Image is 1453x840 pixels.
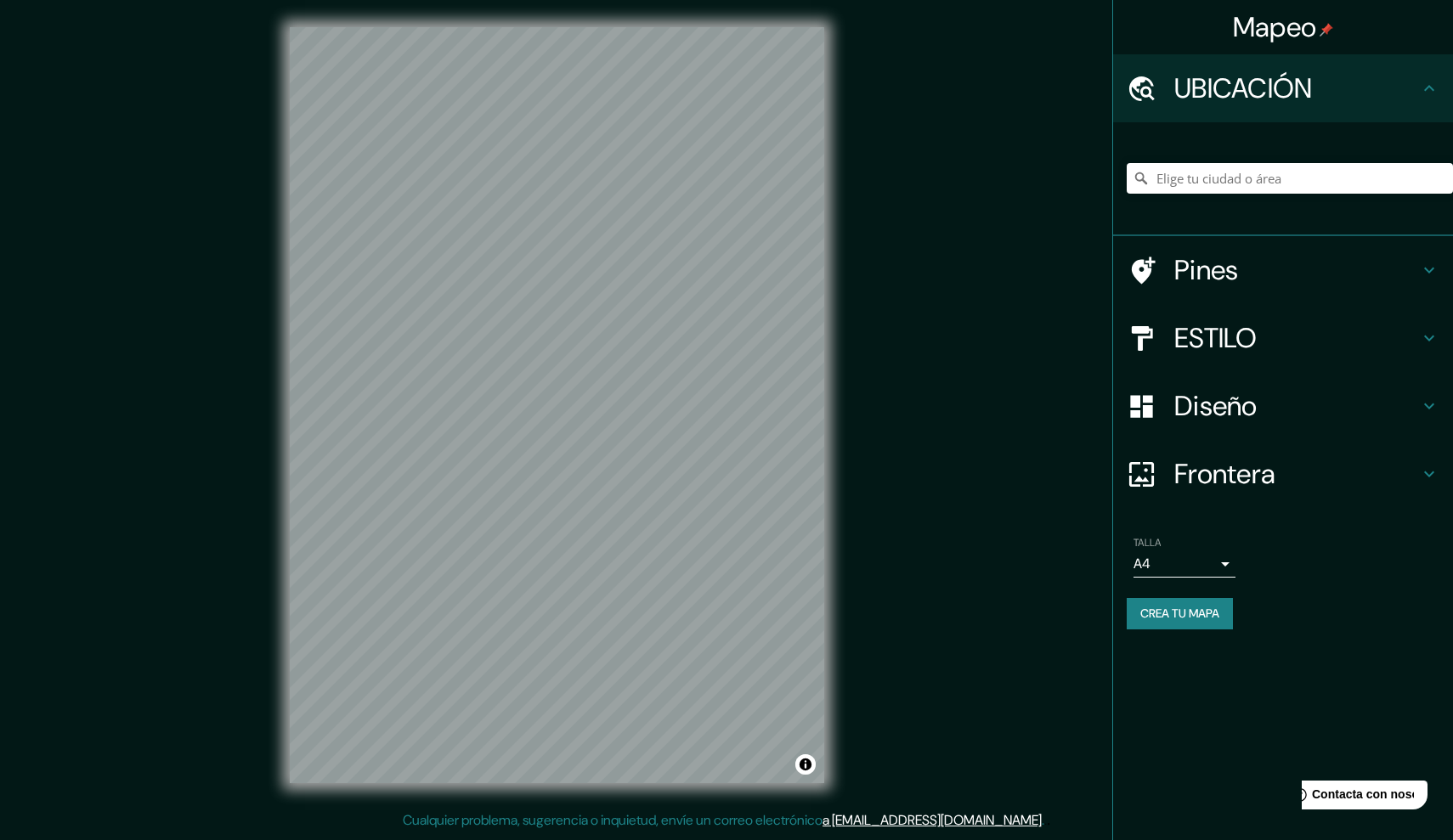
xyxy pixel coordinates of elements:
h4: Frontera [1174,457,1419,491]
div: Diseño [1113,372,1453,440]
h4: Pines [1174,253,1419,287]
a: a [EMAIL_ADDRESS][DOMAIN_NAME] [823,811,1042,829]
div: A4 [1134,550,1235,578]
h4: UBICACIÓN [1174,71,1419,105]
h4: Mapeo [1233,10,1334,44]
div: Frontera [1113,440,1453,508]
button: CREA TU MAPA [1127,598,1233,629]
div: Pines [1113,236,1453,304]
div: . [1047,810,1050,831]
h4: Diseño [1174,389,1419,423]
div: UBICACIÓN [1113,54,1453,122]
input: Elige tu ciudad o área [1127,163,1453,194]
p: Cualquier problema, sugerencia o inquietud, envíe un correo electrónico . [403,810,1044,831]
div: ESTILO [1113,304,1453,372]
label: TALLA [1134,536,1161,550]
canvas: MAPA [290,27,824,783]
iframe: Ayuda al lanzador de widgets [1302,774,1434,821]
div: . [1044,810,1047,831]
img: pin-icon.png [1320,23,1333,37]
button: Alternar la atribución [795,754,816,775]
h4: ESTILO [1174,321,1419,355]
